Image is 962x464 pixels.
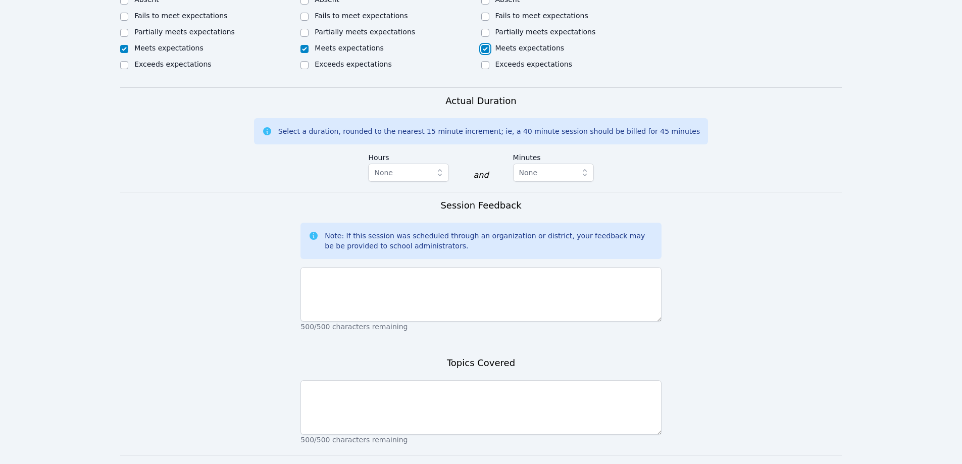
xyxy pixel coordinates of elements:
label: Exceeds expectations [315,60,391,68]
div: Note: If this session was scheduled through an organization or district, your feedback may be be ... [325,231,653,251]
p: 500/500 characters remaining [300,322,661,332]
span: None [374,169,393,177]
label: Fails to meet expectations [315,12,408,20]
label: Meets expectations [315,44,384,52]
label: Partially meets expectations [495,28,596,36]
h3: Topics Covered [447,356,515,370]
label: Partially meets expectations [315,28,415,36]
span: None [519,169,538,177]
h3: Session Feedback [440,198,521,213]
label: Minutes [513,148,594,164]
div: and [473,169,488,181]
label: Exceeds expectations [134,60,211,68]
p: 500/500 characters remaining [300,435,661,445]
label: Hours [368,148,449,164]
label: Exceeds expectations [495,60,572,68]
h3: Actual Duration [445,94,516,108]
label: Partially meets expectations [134,28,235,36]
label: Meets expectations [134,44,204,52]
button: None [368,164,449,182]
div: Select a duration, rounded to the nearest 15 minute increment; ie, a 40 minute session should be ... [278,126,700,136]
label: Fails to meet expectations [495,12,588,20]
label: Fails to meet expectations [134,12,227,20]
label: Meets expectations [495,44,565,52]
button: None [513,164,594,182]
